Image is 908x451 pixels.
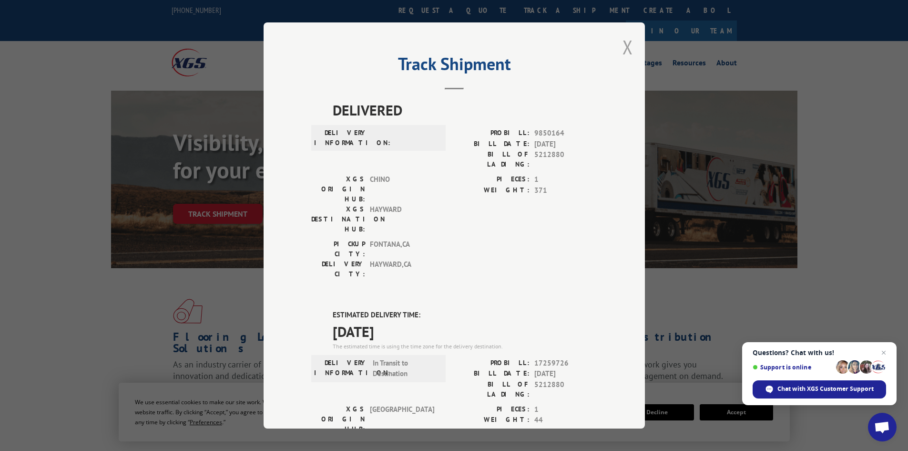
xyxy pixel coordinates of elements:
span: Support is online [753,364,833,371]
div: Chat with XGS Customer Support [753,380,886,399]
span: 5212880 [534,149,597,169]
h2: Track Shipment [311,57,597,75]
span: [DATE] [534,368,597,379]
span: 44 [534,415,597,426]
span: [GEOGRAPHIC_DATA] [370,404,434,434]
span: In Transit to Destination [373,358,437,379]
span: 1 [534,404,597,415]
span: 1 [534,174,597,185]
label: DELIVERY CITY: [311,259,365,279]
span: DELIVERED [333,99,597,121]
span: HAYWARD [370,204,434,234]
span: [DATE] [333,321,597,342]
span: CHINO [370,174,434,204]
label: ESTIMATED DELIVERY TIME: [333,310,597,321]
div: The estimated time is using the time zone for the delivery destination. [333,342,597,351]
label: PROBILL: [454,128,530,139]
label: WEIGHT: [454,415,530,426]
label: PROBILL: [454,358,530,369]
label: PIECES: [454,174,530,185]
span: 5212880 [534,379,597,399]
label: DELIVERY INFORMATION: [314,358,368,379]
div: Open chat [868,413,897,441]
span: Close chat [878,347,889,358]
label: BILL OF LADING: [454,379,530,399]
label: XGS ORIGIN HUB: [311,174,365,204]
span: 9850164 [534,128,597,139]
span: Questions? Chat with us! [753,349,886,357]
label: XGS DESTINATION HUB: [311,204,365,234]
label: PIECES: [454,404,530,415]
label: DELIVERY INFORMATION: [314,128,368,148]
label: BILL OF LADING: [454,149,530,169]
span: [DATE] [534,139,597,150]
span: 17259726 [534,358,597,369]
label: WEIGHT: [454,185,530,196]
button: Close modal [622,34,633,60]
span: HAYWARD , CA [370,259,434,279]
label: BILL DATE: [454,368,530,379]
label: XGS ORIGIN HUB: [311,404,365,434]
label: BILL DATE: [454,139,530,150]
span: FONTANA , CA [370,239,434,259]
span: Chat with XGS Customer Support [777,385,874,393]
label: PICKUP CITY: [311,239,365,259]
span: 371 [534,185,597,196]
